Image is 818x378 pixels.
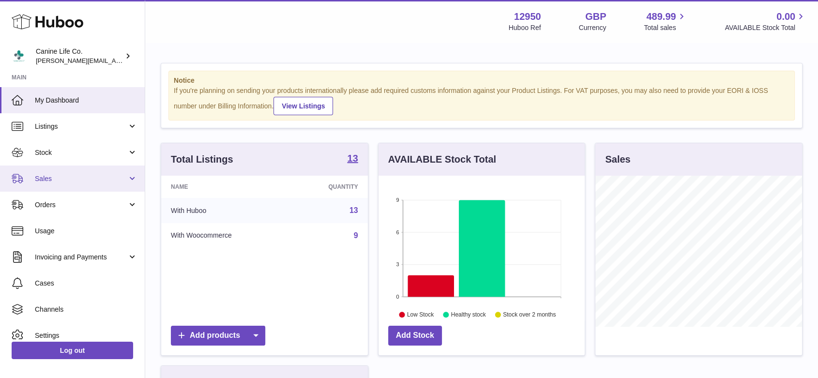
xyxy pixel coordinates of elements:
div: If you're planning on sending your products internationally please add required customs informati... [174,86,789,115]
span: Orders [35,200,127,210]
strong: GBP [585,10,606,23]
span: Stock [35,148,127,157]
img: kevin@clsgltd.co.uk [12,49,26,63]
span: 0.00 [776,10,795,23]
text: Low Stock [407,311,434,318]
span: Total sales [644,23,687,32]
text: Healthy stock [451,311,486,318]
text: 6 [396,229,399,235]
h3: AVAILABLE Stock Total [388,153,496,166]
div: Currency [579,23,606,32]
span: AVAILABLE Stock Total [725,23,806,32]
text: 9 [396,197,399,203]
a: 13 [349,206,358,214]
strong: Notice [174,76,789,85]
span: Cases [35,279,137,288]
span: Listings [35,122,127,131]
th: Name [161,176,289,198]
text: 0 [396,294,399,300]
strong: 12950 [514,10,541,23]
a: Add Stock [388,326,442,346]
span: Sales [35,174,127,183]
text: 3 [396,261,399,267]
a: Log out [12,342,133,359]
span: [PERSON_NAME][EMAIL_ADDRESS][DOMAIN_NAME] [36,57,194,64]
h3: Total Listings [171,153,233,166]
strong: 13 [347,153,358,163]
h3: Sales [605,153,630,166]
text: Stock over 2 months [503,311,556,318]
a: 13 [347,153,358,165]
span: Usage [35,227,137,236]
span: Settings [35,331,137,340]
a: 9 [354,231,358,240]
a: 489.99 Total sales [644,10,687,32]
div: Huboo Ref [509,23,541,32]
div: Canine Life Co. [36,47,123,65]
span: 489.99 [646,10,676,23]
td: With Woocommerce [161,223,289,248]
td: With Huboo [161,198,289,223]
span: My Dashboard [35,96,137,105]
th: Quantity [289,176,368,198]
span: Channels [35,305,137,314]
span: Invoicing and Payments [35,253,127,262]
a: View Listings [273,97,333,115]
a: 0.00 AVAILABLE Stock Total [725,10,806,32]
a: Add products [171,326,265,346]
